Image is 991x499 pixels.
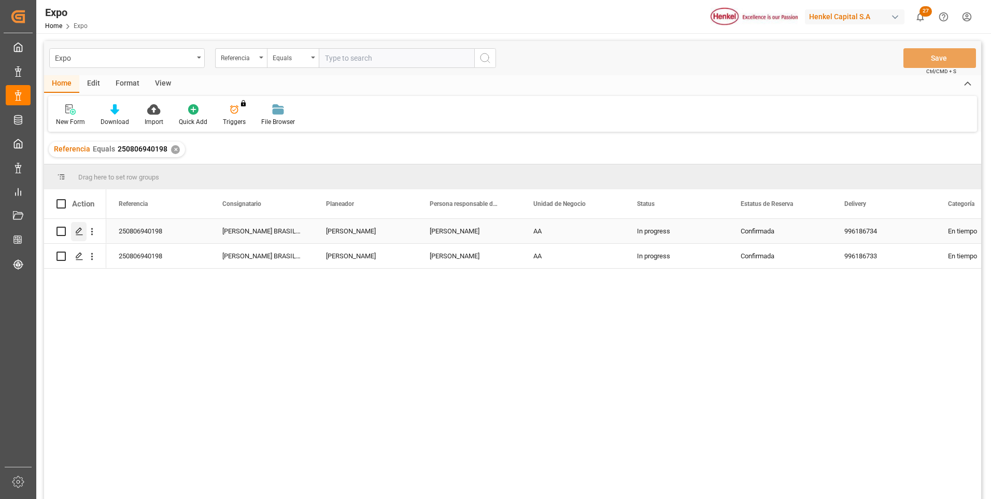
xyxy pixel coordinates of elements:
span: Planeador [326,200,354,207]
div: Press SPACE to select this row. [44,244,106,269]
div: New Form [56,117,85,127]
span: Categoría [948,200,974,207]
button: search button [474,48,496,68]
button: open menu [267,48,319,68]
button: Save [903,48,976,68]
div: Edit [79,75,108,93]
div: Confirmada [741,219,819,243]
div: 996186733 [832,244,936,268]
div: AA [521,219,625,243]
span: Drag here to set row groups [78,173,159,181]
div: Referencia [221,51,256,63]
div: Equals [273,51,308,63]
div: In progress [625,219,728,243]
div: Download [101,117,129,127]
div: Henkel Capital S.A [805,9,904,24]
button: show 27 new notifications [909,5,932,29]
span: Status [637,200,655,207]
span: Ctrl/CMD + S [926,67,956,75]
span: 27 [919,6,932,17]
div: Expo [45,5,88,20]
div: [PERSON_NAME] BRASIL LTDA. [210,219,314,243]
span: Estatus de Reserva [741,200,793,207]
span: Referencia [54,145,90,153]
span: 250806940198 [118,145,167,153]
button: open menu [215,48,267,68]
div: 996186734 [832,219,936,243]
button: Henkel Capital S.A [805,7,909,26]
div: Home [44,75,79,93]
div: Action [72,199,94,209]
span: Consignatario [222,200,261,207]
div: 250806940198 [106,219,210,243]
div: Confirmada [741,244,819,268]
div: Import [145,117,163,127]
div: Press SPACE to select this row. [44,219,106,244]
div: [PERSON_NAME] BRASIL LTDA. [210,244,314,268]
span: Delivery [844,200,866,207]
span: Unidad de Negocio [533,200,586,207]
div: [PERSON_NAME] [314,244,417,268]
a: Home [45,22,62,30]
div: 250806940198 [106,244,210,268]
div: Expo [55,51,193,64]
div: File Browser [261,117,295,127]
span: Referencia [119,200,148,207]
div: AA [521,244,625,268]
img: Henkel%20logo.jpg_1689854090.jpg [711,8,798,26]
input: Type to search [319,48,474,68]
div: [PERSON_NAME] [314,219,417,243]
button: Help Center [932,5,955,29]
div: View [147,75,179,93]
div: In progress [625,244,728,268]
div: [PERSON_NAME] [417,244,521,268]
span: Persona responsable de seguimiento [430,200,499,207]
div: [PERSON_NAME] [417,219,521,243]
span: Equals [93,145,115,153]
div: Quick Add [179,117,207,127]
div: ✕ [171,145,180,154]
button: open menu [49,48,205,68]
div: Format [108,75,147,93]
